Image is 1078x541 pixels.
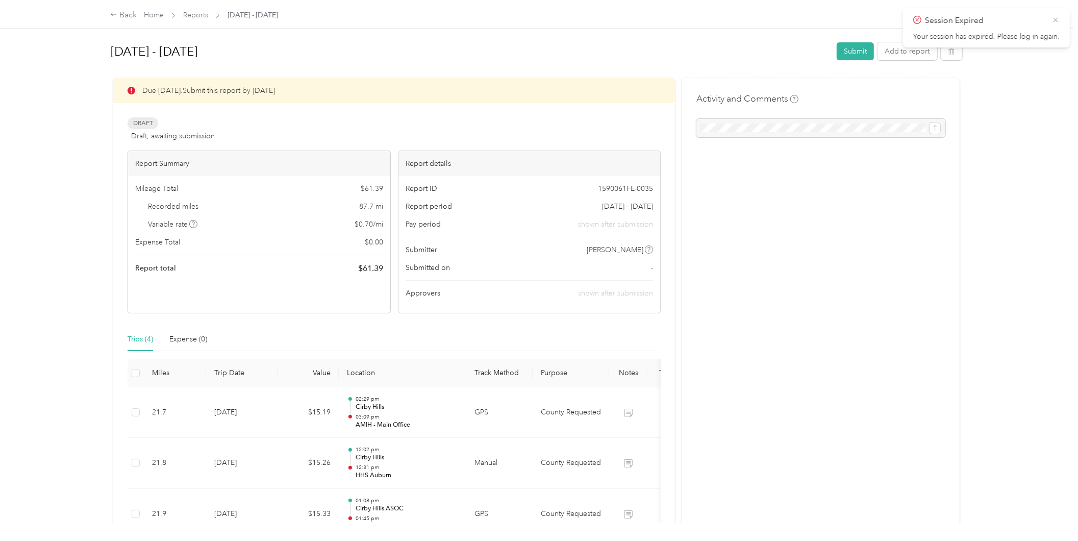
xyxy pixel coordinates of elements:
[144,359,206,387] th: Miles
[148,201,198,212] span: Recorded miles
[925,14,1044,27] p: Session Expired
[356,396,459,403] p: 02:29 pm
[533,438,609,489] td: County Requested
[1021,484,1078,541] iframe: Everlance-gr Chat Button Frame
[406,183,437,194] span: Report ID
[206,387,278,438] td: [DATE]
[696,92,798,105] h4: Activity and Comments
[466,438,533,489] td: Manual
[356,522,459,531] p: HHS Auburn
[651,262,653,273] span: -
[356,515,459,522] p: 01:45 pm
[878,42,937,60] button: Add to report
[278,489,339,540] td: $15.33
[406,262,450,273] span: Submitted on
[578,219,653,230] span: shown after submission
[339,359,466,387] th: Location
[128,334,153,345] div: Trips (4)
[837,42,874,60] button: Submit
[228,10,279,20] span: [DATE] - [DATE]
[533,359,609,387] th: Purpose
[466,489,533,540] td: GPS
[356,446,459,453] p: 12:02 pm
[356,464,459,471] p: 12:31 pm
[466,359,533,387] th: Track Method
[144,489,206,540] td: 21.9
[144,11,164,19] a: Home
[356,413,459,421] p: 03:09 pm
[533,489,609,540] td: County Requested
[356,504,459,513] p: Cirby Hills ASOC
[206,489,278,540] td: [DATE]
[361,183,383,194] span: $ 61.39
[358,262,383,275] span: $ 61.39
[128,151,390,176] div: Report Summary
[206,359,278,387] th: Trip Date
[278,387,339,438] td: $15.19
[113,78,675,103] div: Due [DATE]. Submit this report by [DATE]
[598,183,653,194] span: 1590061FE-0035
[533,387,609,438] td: County Requested
[355,219,383,230] span: $ 0.70 / mi
[144,438,206,489] td: 21.8
[356,403,459,412] p: Cirby Hills
[135,263,176,274] span: Report total
[144,387,206,438] td: 21.7
[587,244,643,255] span: [PERSON_NAME]
[278,438,339,489] td: $15.26
[111,39,830,64] h1: Sep 20 - Oct 3, 2025
[356,497,459,504] p: 01:08 pm
[359,201,383,212] span: 87.7 mi
[356,421,459,430] p: AMIH - Main Office
[131,131,215,141] span: Draft, awaiting submission
[398,151,661,176] div: Report details
[110,9,137,21] div: Back
[356,471,459,480] p: HHS Auburn
[356,453,459,462] p: Cirby Hills
[148,219,198,230] span: Variable rate
[406,288,440,299] span: Approvers
[609,359,647,387] th: Notes
[135,183,178,194] span: Mileage Total
[602,201,653,212] span: [DATE] - [DATE]
[183,11,208,19] a: Reports
[406,219,441,230] span: Pay period
[913,32,1060,41] p: Your session has expired. Please log in again.
[169,334,207,345] div: Expense (0)
[206,438,278,489] td: [DATE]
[135,237,180,248] span: Expense Total
[128,117,158,129] span: Draft
[578,289,653,298] span: shown after submission
[278,359,339,387] th: Value
[406,201,452,212] span: Report period
[647,359,686,387] th: Tags
[365,237,383,248] span: $ 0.00
[466,387,533,438] td: GPS
[406,244,437,255] span: Submitter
